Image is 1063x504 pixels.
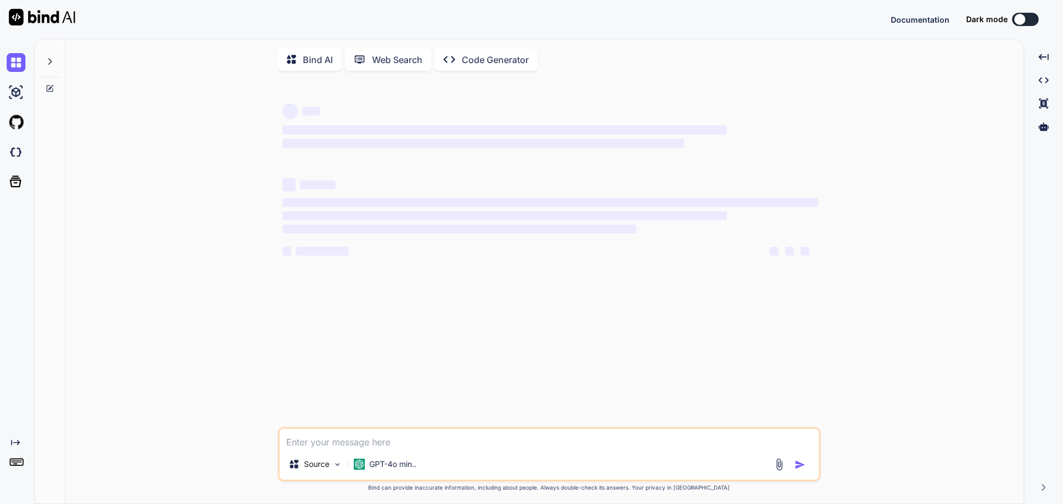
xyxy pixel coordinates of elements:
[282,126,727,134] span: ‌
[282,211,727,220] span: ‌
[9,9,75,25] img: Bind AI
[7,53,25,72] img: chat
[7,113,25,132] img: githubLight
[303,53,333,66] p: Bind AI
[282,178,296,191] span: ‌
[300,180,336,189] span: ‌
[369,459,416,470] p: GPT-4o min..
[794,459,806,470] img: icon
[7,83,25,102] img: ai-studio
[296,247,349,256] span: ‌
[891,14,950,25] button: Documentation
[462,53,529,66] p: Code Generator
[333,460,342,469] img: Pick Models
[785,247,794,256] span: ‌
[801,247,809,256] span: ‌
[770,247,778,256] span: ‌
[891,15,950,24] span: Documentation
[282,139,684,148] span: ‌
[278,484,821,492] p: Bind can provide inaccurate information, including about people. Always double-check its answers....
[372,53,422,66] p: Web Search
[966,14,1008,25] span: Dark mode
[304,459,329,470] p: Source
[282,225,636,233] span: ‌
[282,247,291,256] span: ‌
[7,143,25,162] img: darkCloudIdeIcon
[773,458,786,471] img: attachment
[302,107,320,116] span: ‌
[354,459,365,470] img: GPT-4o mini
[282,198,818,207] span: ‌
[282,103,298,119] span: ‌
